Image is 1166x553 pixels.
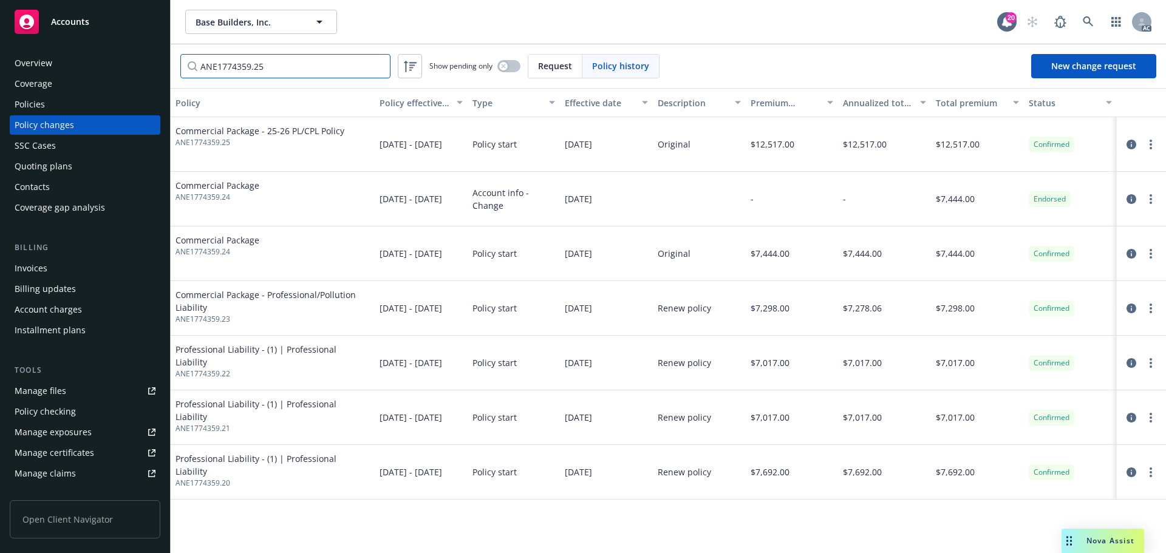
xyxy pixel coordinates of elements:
a: Coverage [10,74,160,93]
a: more [1144,246,1158,261]
span: Confirmed [1034,358,1069,368]
span: - [751,192,754,205]
div: Renew policy [658,466,711,478]
a: Policies [10,95,160,114]
span: [DATE] - [DATE] [380,247,442,260]
span: $7,298.00 [751,302,789,314]
a: Manage certificates [10,443,160,463]
span: Confirmed [1034,412,1069,423]
span: [DATE] [565,138,592,151]
a: more [1144,192,1158,206]
a: New change request [1031,54,1156,78]
span: Commercial Package - Professional/Pollution Liability [176,288,370,314]
span: $7,017.00 [936,356,975,369]
a: Billing updates [10,279,160,299]
span: [DATE] - [DATE] [380,411,442,424]
span: [DATE] [565,356,592,369]
div: Manage BORs [15,484,72,504]
span: $7,017.00 [843,356,882,369]
input: Filter by keyword... [180,54,390,78]
span: $7,692.00 [751,466,789,478]
a: more [1144,465,1158,480]
span: Confirmed [1034,303,1069,314]
span: - [843,192,846,205]
span: Accounts [51,17,89,27]
a: Invoices [10,259,160,278]
span: Open Client Navigator [10,500,160,538]
span: Request [538,59,572,72]
span: $12,517.00 [936,138,980,151]
span: Policy start [472,247,517,260]
a: circleInformation [1124,356,1139,370]
span: Commercial Package - 25-26 PL/CPL Policy [176,124,344,137]
div: Manage certificates [15,443,94,463]
a: more [1144,137,1158,152]
span: [DATE] - [DATE] [380,466,442,478]
a: Accounts [10,5,160,39]
div: Policy changes [15,115,74,135]
a: more [1144,301,1158,316]
a: circleInformation [1124,465,1139,480]
span: Professional Liability - (1) | Professional Liability [176,343,370,368]
a: more [1144,410,1158,425]
a: SSC Cases [10,136,160,155]
a: Coverage gap analysis [10,198,160,217]
span: Account info - Change [472,186,556,212]
span: Endorsed [1034,194,1066,205]
span: [DATE] - [DATE] [380,302,442,314]
div: Overview [15,53,52,73]
div: Renew policy [658,302,711,314]
div: Policy effective dates [380,97,449,109]
span: New change request [1051,60,1136,72]
button: Policy effective dates [375,88,468,117]
a: Start snowing [1020,10,1045,34]
span: [DATE] - [DATE] [380,356,442,369]
span: Policy start [472,411,517,424]
span: $12,517.00 [751,138,794,151]
span: $12,517.00 [843,138,887,151]
div: Invoices [15,259,47,278]
a: Policy changes [10,115,160,135]
a: Manage exposures [10,422,160,442]
button: Type [468,88,561,117]
div: Account charges [15,300,82,319]
a: Manage BORs [10,484,160,504]
div: Policies [15,95,45,114]
div: Contacts [15,177,50,197]
div: Annualized total premium change [843,97,913,109]
div: Renew policy [658,411,711,424]
span: Policy start [472,302,517,314]
a: circleInformation [1124,246,1139,261]
span: Confirmed [1034,467,1069,478]
span: [DATE] - [DATE] [380,192,442,205]
div: Premium change [751,97,820,109]
div: Tools [10,364,160,376]
a: Contacts [10,177,160,197]
div: Total premium [936,97,1006,109]
span: $7,017.00 [936,411,975,424]
div: Manage exposures [15,422,92,442]
a: Overview [10,53,160,73]
button: Description [653,88,746,117]
a: circleInformation [1124,192,1139,206]
a: Installment plans [10,321,160,340]
a: Manage claims [10,464,160,483]
button: Total premium [931,88,1024,117]
a: circleInformation [1124,301,1139,316]
span: ANE1774359.25 [176,137,344,148]
div: Policy [176,97,370,109]
span: ANE1774359.21 [176,423,370,434]
div: Drag to move [1062,529,1077,553]
a: Manage files [10,381,160,401]
button: Policy [171,88,375,117]
a: Account charges [10,300,160,319]
div: SSC Cases [15,136,56,155]
span: Commercial Package [176,234,259,246]
span: Policy start [472,138,517,151]
button: Nova Assist [1062,529,1144,553]
span: Policy history [592,59,649,72]
div: Type [472,97,542,109]
span: $7,017.00 [751,411,789,424]
div: Manage files [15,381,66,401]
span: Base Builders, Inc. [196,16,301,29]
